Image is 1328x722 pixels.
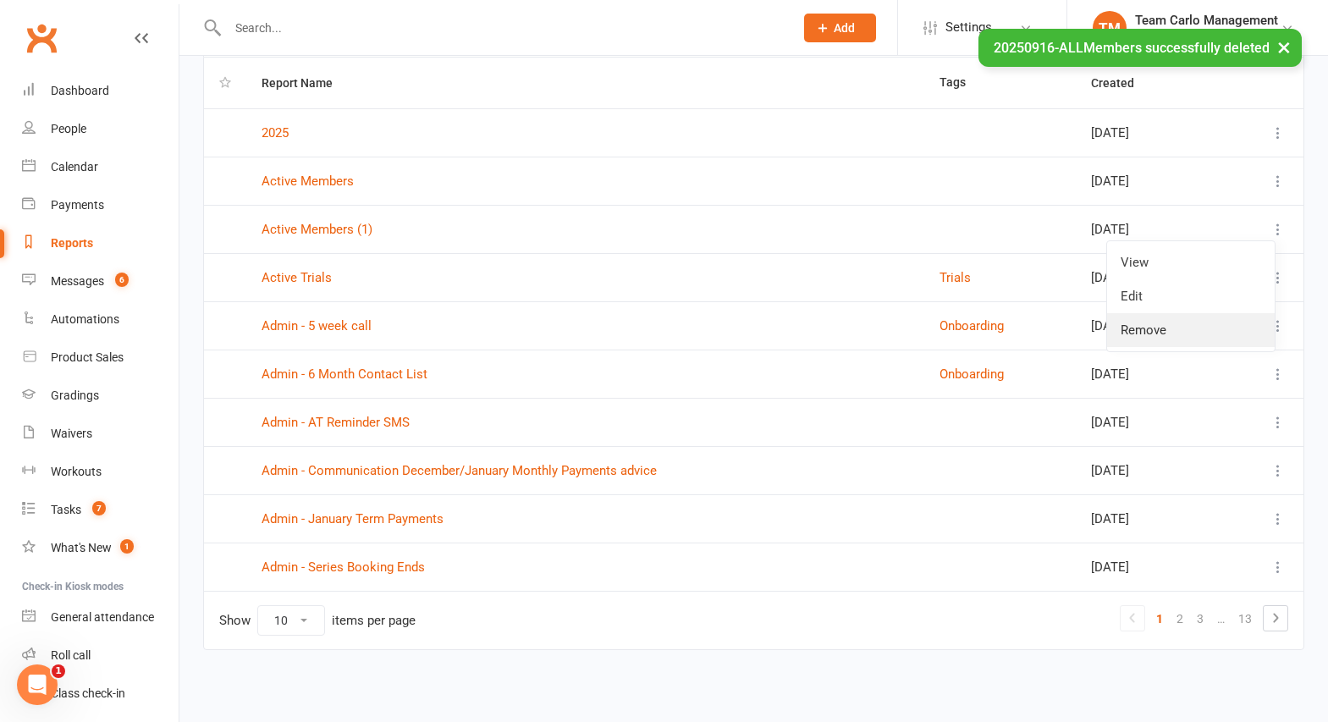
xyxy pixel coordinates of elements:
a: Edit [1107,279,1275,313]
div: Team [GEOGRAPHIC_DATA] [1135,28,1281,43]
div: Team Carlo Management [1135,13,1281,28]
button: Created [1091,73,1153,93]
a: 2025 [262,125,289,141]
div: Gradings [51,389,99,402]
a: Active Members [262,174,354,189]
a: Reports [22,224,179,262]
a: People [22,110,179,148]
span: Settings [945,8,992,47]
button: Trials [940,267,971,288]
a: General attendance kiosk mode [22,598,179,637]
div: Product Sales [51,350,124,364]
iframe: Intercom live chat [17,664,58,705]
a: Messages 6 [22,262,179,300]
a: Waivers [22,415,179,453]
span: Report Name [262,76,351,90]
div: Roll call [51,648,91,662]
div: Reports [51,236,93,250]
a: Tasks 7 [22,491,179,529]
span: 1 [52,664,65,678]
button: × [1269,29,1299,65]
td: [DATE] [1076,350,1223,398]
td: [DATE] [1076,108,1223,157]
a: 1 [1149,607,1170,631]
a: Class kiosk mode [22,675,179,713]
td: [DATE] [1076,157,1223,205]
div: Payments [51,198,104,212]
a: Admin - 6 Month Contact List [262,367,427,382]
a: Calendar [22,148,179,186]
button: Onboarding [940,364,1004,384]
span: 6 [115,273,129,287]
span: 1 [120,539,134,554]
div: 20250916-ALLMembers successfully deleted [978,29,1302,67]
button: Onboarding [940,316,1004,336]
td: [DATE] [1076,205,1223,253]
td: [DATE] [1076,494,1223,543]
div: Show [219,605,416,636]
a: Dashboard [22,72,179,110]
a: Admin - Communication December/January Monthly Payments advice [262,463,657,478]
a: Payments [22,186,179,224]
th: Tags [924,58,1075,108]
div: Tasks [51,503,81,516]
a: What's New1 [22,529,179,567]
a: View [1107,245,1275,279]
a: Workouts [22,453,179,491]
span: Add [834,21,855,35]
div: What's New [51,541,112,554]
span: Created [1091,76,1153,90]
div: People [51,122,86,135]
div: Workouts [51,465,102,478]
div: TM [1093,11,1127,45]
button: Add [804,14,876,42]
td: [DATE] [1076,253,1223,301]
div: Class check-in [51,686,125,700]
a: Remove [1107,313,1275,347]
a: 2 [1170,607,1190,631]
div: Calendar [51,160,98,174]
td: [DATE] [1076,301,1223,350]
td: [DATE] [1076,543,1223,591]
a: Product Sales [22,339,179,377]
button: Report Name [262,73,351,93]
a: Automations [22,300,179,339]
a: Active Members (1) [262,222,372,237]
a: Roll call [22,637,179,675]
a: Clubworx [20,17,63,59]
div: Messages [51,274,104,288]
a: Admin - 5 week call [262,318,372,333]
a: … [1210,607,1232,631]
div: General attendance [51,610,154,624]
a: 3 [1190,607,1210,631]
a: Active Trials [262,270,332,285]
div: Waivers [51,427,92,440]
div: items per page [332,614,416,628]
a: Admin - AT Reminder SMS [262,415,410,430]
div: Dashboard [51,84,109,97]
td: [DATE] [1076,398,1223,446]
input: Search... [223,16,782,40]
div: Automations [51,312,119,326]
a: Gradings [22,377,179,415]
a: Admin - January Term Payments [262,511,444,526]
span: 7 [92,501,106,515]
td: [DATE] [1076,446,1223,494]
a: Admin - Series Booking Ends [262,559,425,575]
a: 13 [1232,607,1259,631]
